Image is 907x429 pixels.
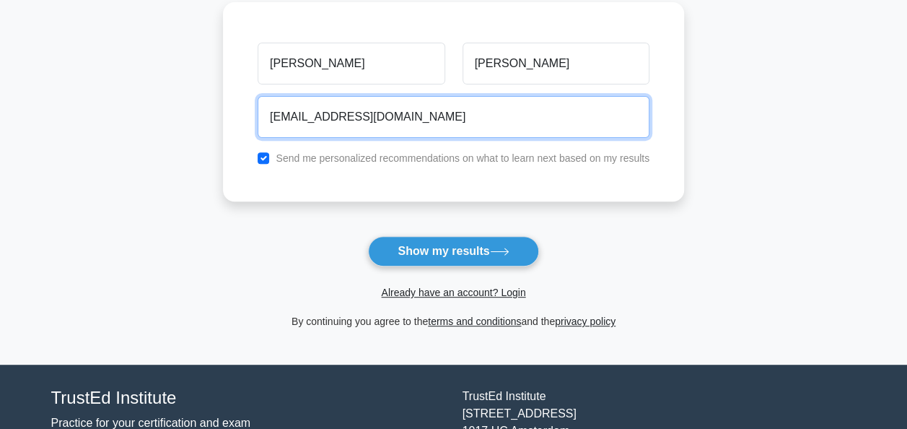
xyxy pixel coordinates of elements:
h4: TrustEd Institute [51,388,445,409]
a: privacy policy [555,316,615,327]
input: Last name [463,43,649,84]
button: Show my results [368,236,538,266]
input: Email [258,96,649,138]
label: Send me personalized recommendations on what to learn next based on my results [276,152,649,164]
input: First name [258,43,444,84]
a: Practice for your certification and exam [51,417,251,429]
a: Already have an account? Login [381,287,525,298]
a: terms and conditions [428,316,521,327]
div: By continuing you agree to the and the [214,313,693,330]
